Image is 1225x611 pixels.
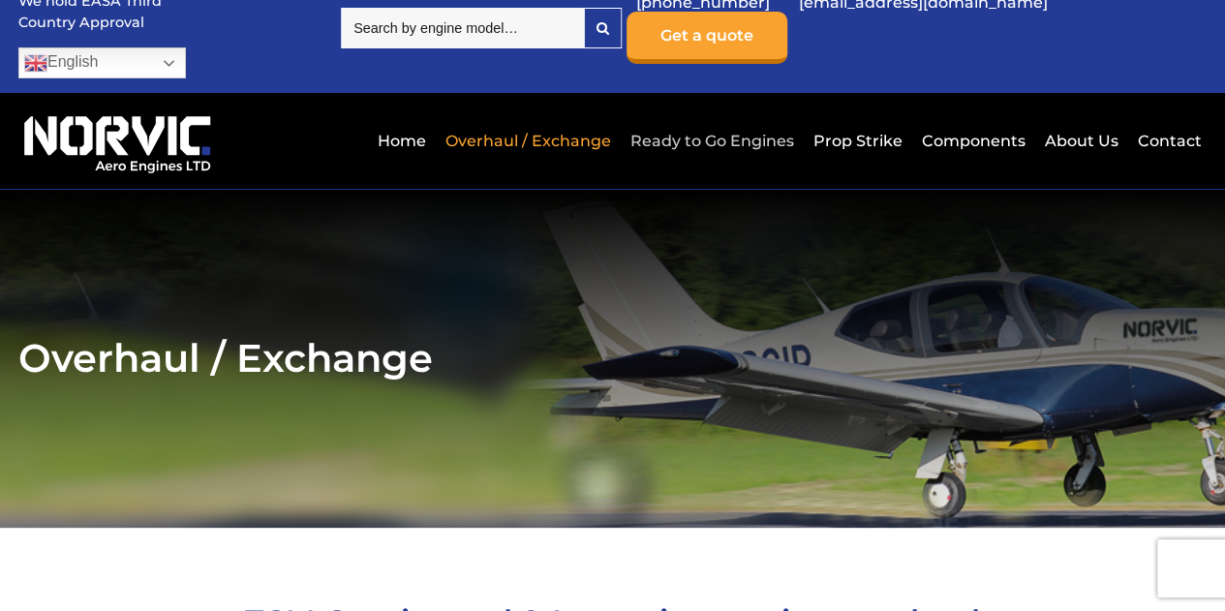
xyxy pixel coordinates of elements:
[441,117,616,165] a: Overhaul / Exchange
[18,107,217,174] img: Norvic Aero Engines logo
[626,117,799,165] a: Ready to Go Engines
[18,47,186,78] a: English
[917,117,1030,165] a: Components
[24,51,47,75] img: en
[809,117,907,165] a: Prop Strike
[373,117,431,165] a: Home
[18,334,1207,382] h2: Overhaul / Exchange
[1040,117,1123,165] a: About Us
[627,12,787,64] a: Get a quote
[1133,117,1202,165] a: Contact
[341,8,584,48] input: Search by engine model…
